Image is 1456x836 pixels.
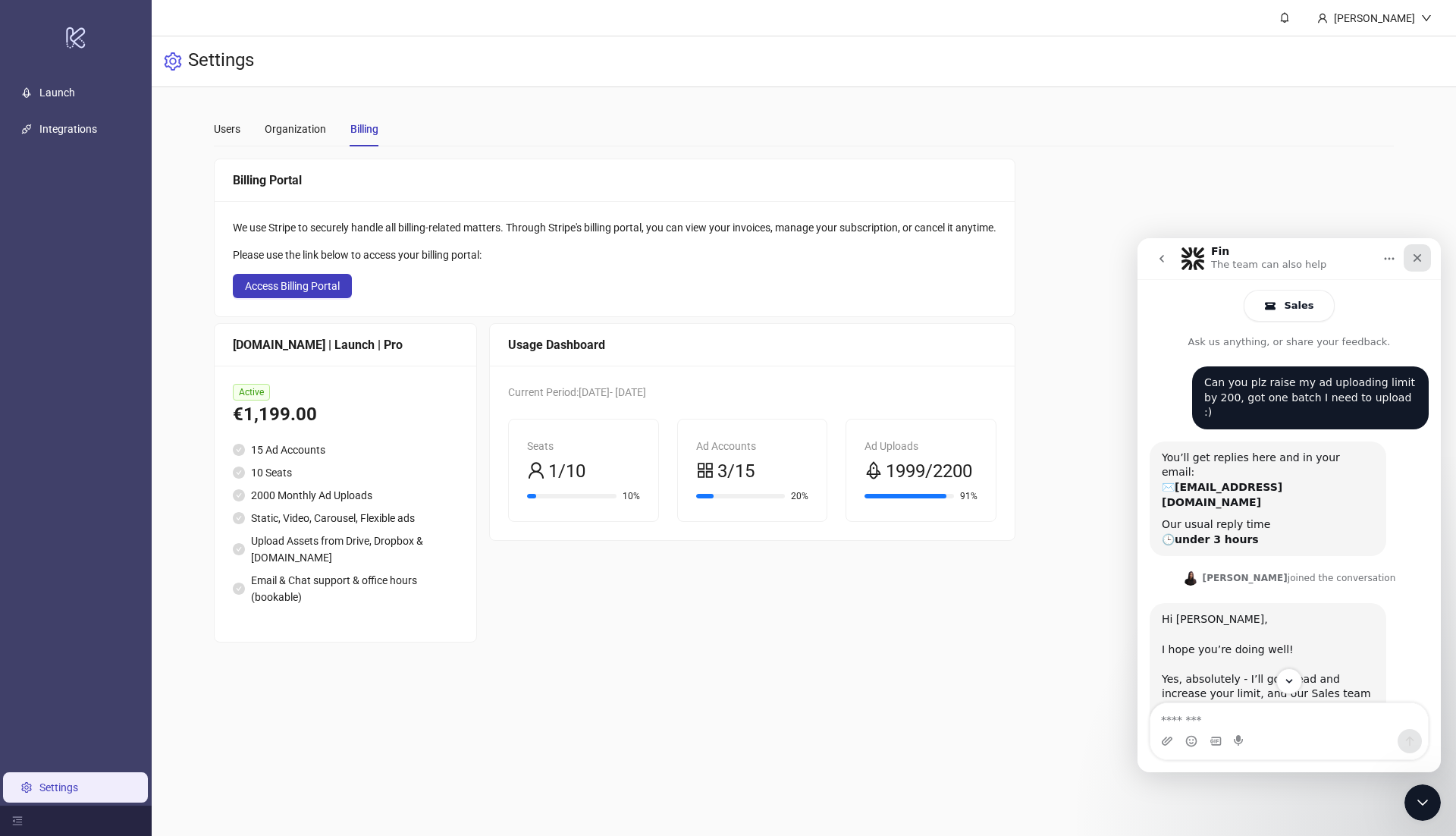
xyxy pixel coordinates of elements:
[233,444,245,456] span: check-circle
[233,247,996,263] div: Please use the link below to access your billing portal:
[233,583,245,595] span: check-circle
[350,121,378,137] div: Billing
[864,461,883,479] span: rocket
[1421,13,1432,24] span: down
[233,401,458,429] div: €1,199.00
[233,533,458,566] li: Upload Assets from Drive, Dropbox & [DOMAIN_NAME]
[245,280,340,292] span: Access Billing Portal
[39,86,75,99] a: Launch
[12,365,291,578] div: Laura says…
[233,487,458,504] li: 2000 Monthly Ad Uploads
[39,123,97,135] a: Integrations
[233,442,458,458] li: 15 Ad Accounts
[527,438,640,454] div: Seats
[13,465,290,491] textarea: Message…
[260,491,284,515] button: Send a message…
[548,457,585,486] span: 1/10
[696,438,809,454] div: Ad Accounts
[233,274,352,298] button: Access Billing Portal
[623,492,640,501] span: 10%
[233,512,245,524] span: check-circle
[233,467,245,479] span: check-circle
[886,457,972,486] span: 1999/2200
[233,171,996,190] div: Billing Portal
[188,49,254,74] h3: Settings
[12,816,23,826] span: menu-fold
[233,384,270,401] span: Active
[24,374,237,404] div: Hi [PERSON_NAME], ​
[233,543,245,555] span: check-circle
[1328,10,1421,27] div: [PERSON_NAME]
[39,781,78,794] a: Settings
[233,335,458,354] div: [DOMAIN_NAME] | Launch | Pro
[1317,13,1328,24] span: user
[233,489,245,501] span: check-circle
[265,121,326,137] div: Organization
[233,219,996,236] div: We use Stripe to securely handle all billing-related matters. Through Stripe's billing portal, yo...
[791,492,808,501] span: 20%
[164,52,182,71] span: setting
[960,492,977,501] span: 91%
[1137,238,1441,772] iframe: Intercom live chat
[508,386,646,398] span: Current Period: [DATE] - [DATE]
[72,497,84,509] button: Gif picker
[233,572,458,605] li: Email & Chat support & office hours (bookable)
[233,464,458,481] li: 10 Seats
[24,497,36,509] button: Upload attachment
[527,461,545,479] span: user
[1279,12,1290,23] span: bell
[139,430,165,456] button: Scroll to bottom
[1404,784,1441,821] iframe: Intercom live chat
[24,404,237,434] div: I hope you’re doing well! ​
[864,438,977,454] div: Ad Uploads
[96,497,108,509] button: Start recording
[214,121,240,137] div: Users
[12,365,249,577] div: Hi [PERSON_NAME],​I hope you’re doing well!​Yes, absolutely - I’ll go ahead and increase your lim...
[48,497,60,509] button: Emoji picker
[233,510,458,526] li: Static, Video, Carousel, Flexible ads
[508,335,996,354] div: Usage Dashboard
[717,457,755,486] span: 3/15
[696,461,714,479] span: appstore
